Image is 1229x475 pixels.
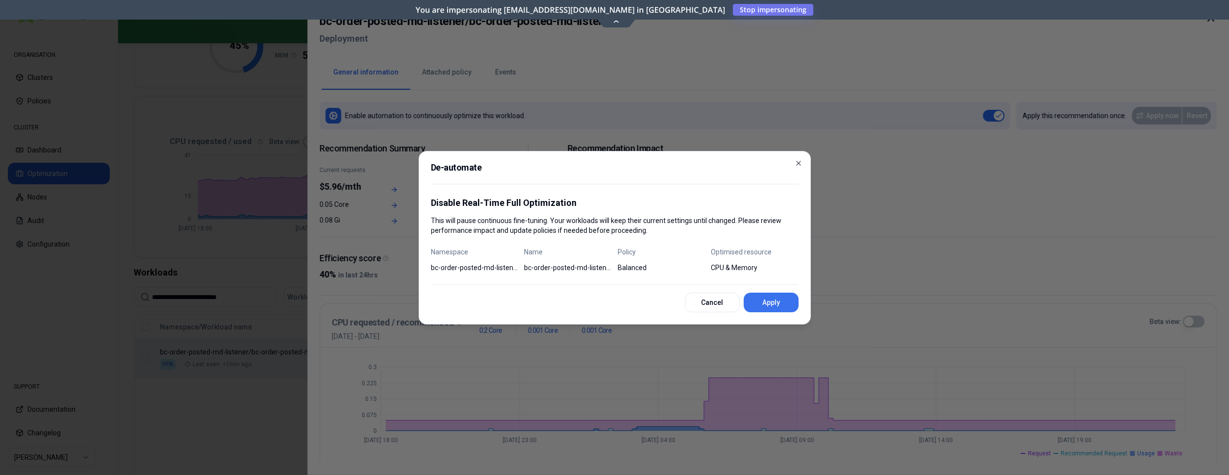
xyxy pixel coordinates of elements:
span: Balanced [618,263,705,273]
span: Optimised resource [711,247,799,257]
button: Cancel [685,293,740,312]
span: Policy [618,247,705,257]
div: This will pause continuous fine-tuning. Your workloads will keep their current settings until cha... [431,196,799,235]
span: Name [524,247,612,257]
span: Namespace [431,247,519,257]
h2: De-automate [431,163,799,184]
p: Disable Real-Time Full Optimization [431,196,799,210]
span: CPU & Memory [711,263,799,273]
span: bc-order-posted-md-listener [431,263,519,273]
button: Apply [744,293,799,312]
span: bc-order-posted-md-listener [524,263,612,273]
